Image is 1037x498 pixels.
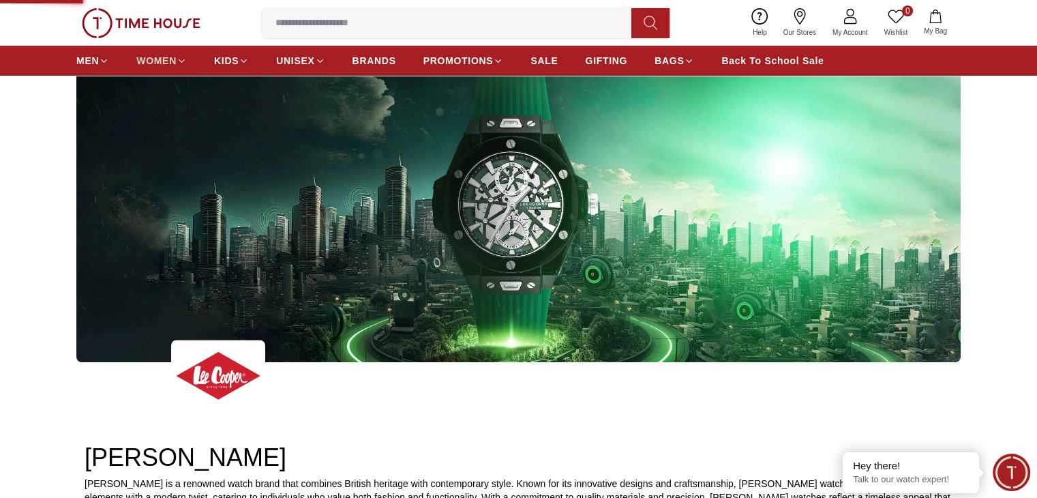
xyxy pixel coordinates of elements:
a: GIFTING [585,48,627,73]
span: BRANDS [352,54,396,68]
span: 0 [902,5,913,16]
a: PROMOTIONS [423,48,504,73]
div: Hey there! [853,459,969,473]
a: BAGS [655,48,694,73]
a: BRANDS [352,48,396,73]
a: WOMEN [136,48,187,73]
img: ... [82,8,200,38]
span: Our Stores [778,27,822,38]
span: PROMOTIONS [423,54,494,68]
a: Back To School Sale [721,48,824,73]
span: MEN [76,54,99,68]
span: Back To School Sale [721,54,824,68]
span: BAGS [655,54,684,68]
span: My Bag [918,26,952,36]
span: My Account [827,27,873,38]
a: Our Stores [775,5,824,40]
a: SALE [530,48,558,73]
img: ... [76,16,961,362]
span: Wishlist [879,27,913,38]
a: UNISEX [276,48,325,73]
span: GIFTING [585,54,627,68]
a: MEN [76,48,109,73]
span: Help [747,27,772,38]
div: Chat Widget [993,454,1030,491]
a: KIDS [214,48,249,73]
span: KIDS [214,54,239,68]
a: 0Wishlist [876,5,916,40]
p: Talk to our watch expert! [853,474,969,486]
h2: [PERSON_NAME] [85,444,952,471]
button: My Bag [916,7,955,39]
span: UNISEX [276,54,314,68]
span: WOMEN [136,54,177,68]
span: SALE [530,54,558,68]
img: ... [171,340,265,411]
a: Help [745,5,775,40]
